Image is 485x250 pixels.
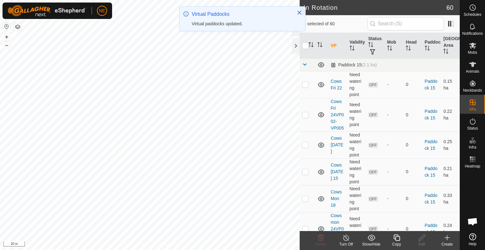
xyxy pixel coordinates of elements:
td: 0.24 ha [441,212,460,246]
th: Head [403,33,422,59]
p-sorticon: Activate to sort [406,46,411,52]
td: Need watering point [347,158,366,185]
span: VPs [469,107,476,111]
td: Need watering point [347,185,366,212]
td: 0 [403,131,422,158]
p-sorticon: Activate to sort [425,46,430,52]
span: OFF [368,226,378,232]
span: Schedules [464,13,481,16]
span: 1 selected of 60 [303,21,367,27]
span: 60 [446,3,453,12]
div: - [387,112,401,118]
a: Paddock 15 [425,109,437,120]
div: Virtual Paddocks [192,10,290,18]
a: Privacy Policy [125,242,149,247]
span: OFF [368,82,378,88]
p-sorticon: Activate to sort [317,43,322,48]
span: OFF [368,169,378,175]
img: Gallagher Logo [8,5,87,16]
button: Close [295,8,304,17]
th: [GEOGRAPHIC_DATA] Area [441,33,460,59]
a: Open chat [463,212,482,231]
td: 0.22 ha [441,98,460,131]
td: 0.33 ha [441,185,460,212]
div: Edit [409,241,434,247]
a: Help [460,231,485,248]
div: - [387,168,401,175]
a: Cows Fri 24VP002-VP005 [331,99,344,131]
button: Reset Map [3,23,10,30]
div: Copy [384,241,409,247]
a: Cows [DATE] 15 [331,162,343,181]
div: - [387,142,401,148]
th: VP [328,33,347,59]
div: Create [434,241,460,247]
td: 0.25 ha [441,131,460,158]
th: Status [366,33,385,59]
div: - [387,81,401,88]
div: Turn Off [333,241,359,247]
a: Cows mon 24VP002-VP001 [331,213,344,245]
td: 0 [403,185,422,212]
button: + [3,33,10,41]
input: Search (S) [368,17,444,30]
span: NE [99,8,105,14]
a: Paddock 15 [425,166,437,178]
a: Paddock 15 [425,139,437,151]
span: OFF [368,112,378,118]
div: - [387,226,401,232]
a: Paddock 15 [425,193,437,204]
a: Cows Fri 22 [331,79,342,90]
span: Neckbands [463,88,482,92]
span: Infra [469,145,476,149]
a: Cows Mon 18 [331,189,342,208]
a: Cows [DATE] [331,136,343,154]
th: Paddock [422,33,441,59]
td: Need watering point [347,131,366,158]
td: 0 [403,212,422,246]
span: Heatmap [465,164,480,168]
h2: In Rotation [303,4,446,11]
td: 0 [403,71,422,98]
td: Need watering point [347,98,366,131]
span: Notifications [462,32,483,35]
a: Contact Us [156,242,175,247]
p-sorticon: Activate to sort [443,50,448,55]
span: Animals [466,70,479,73]
a: Paddock 15 [425,79,437,90]
span: Help [469,242,476,246]
button: – [3,41,10,49]
td: 0.15 ha [441,71,460,98]
div: - [387,195,401,202]
span: OFF [368,143,378,148]
td: 0 [403,158,422,185]
span: OFF [368,196,378,202]
th: Validity [347,33,366,59]
span: (2.1 ha) [362,62,377,67]
span: Status [467,126,478,130]
td: Need watering point [347,71,366,98]
span: Mobs [468,51,477,54]
div: Paddock 15 [331,62,377,68]
p-sorticon: Activate to sort [387,46,392,52]
span: Delete [315,242,326,247]
p-sorticon: Activate to sort [368,43,373,48]
div: Show/Hide [359,241,384,247]
td: 0 [403,98,422,131]
a: Paddock 15 [425,223,437,235]
p-sorticon: Activate to sort [308,43,314,48]
p-sorticon: Activate to sort [350,46,355,52]
td: 0.21 ha [441,158,460,185]
th: Mob [385,33,404,59]
td: Need watering point [347,212,366,246]
div: Virtual paddocks updated. [192,21,290,27]
button: Map Layers [14,23,21,31]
